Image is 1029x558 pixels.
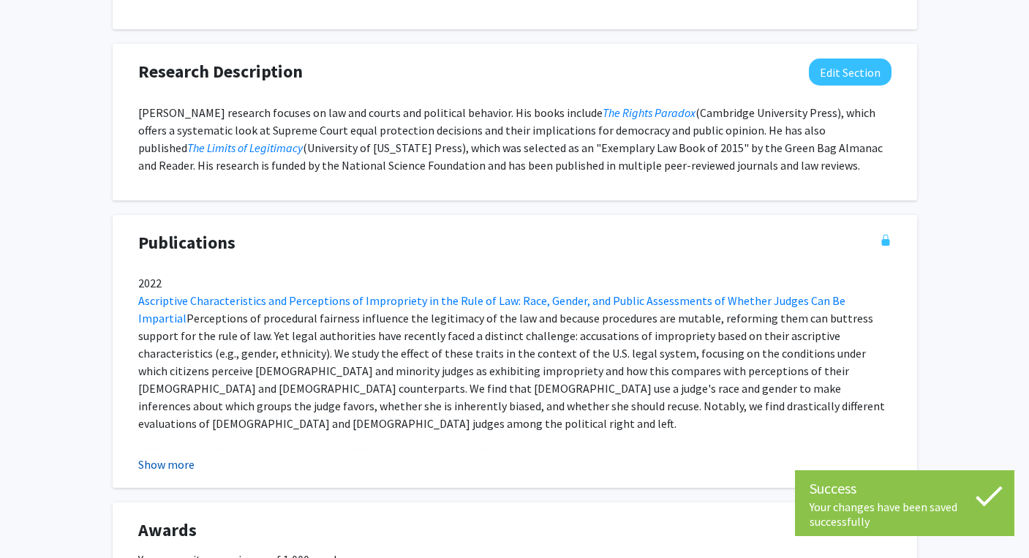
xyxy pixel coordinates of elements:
[603,105,696,120] a: The Rights Paradox
[138,456,195,473] button: Show more
[187,140,303,155] a: The Limits of Legitimacy
[138,104,892,174] p: [PERSON_NAME] research focuses on law and courts and political behavior. His books include (Cambr...
[809,59,892,86] button: Edit Research Description
[225,445,339,460] a: [PERSON_NAME], M. A.
[11,492,62,547] iframe: Chat
[810,478,1000,499] div: Success
[138,517,197,543] span: Awards
[138,230,235,256] span: Publications
[138,59,303,85] span: Research Description
[810,499,1000,529] div: Your changes have been saved successfully
[138,293,845,325] a: Ascriptive Characteristics and Perceptions of Impropriety in the Rule of Law: Race, Gender, and P...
